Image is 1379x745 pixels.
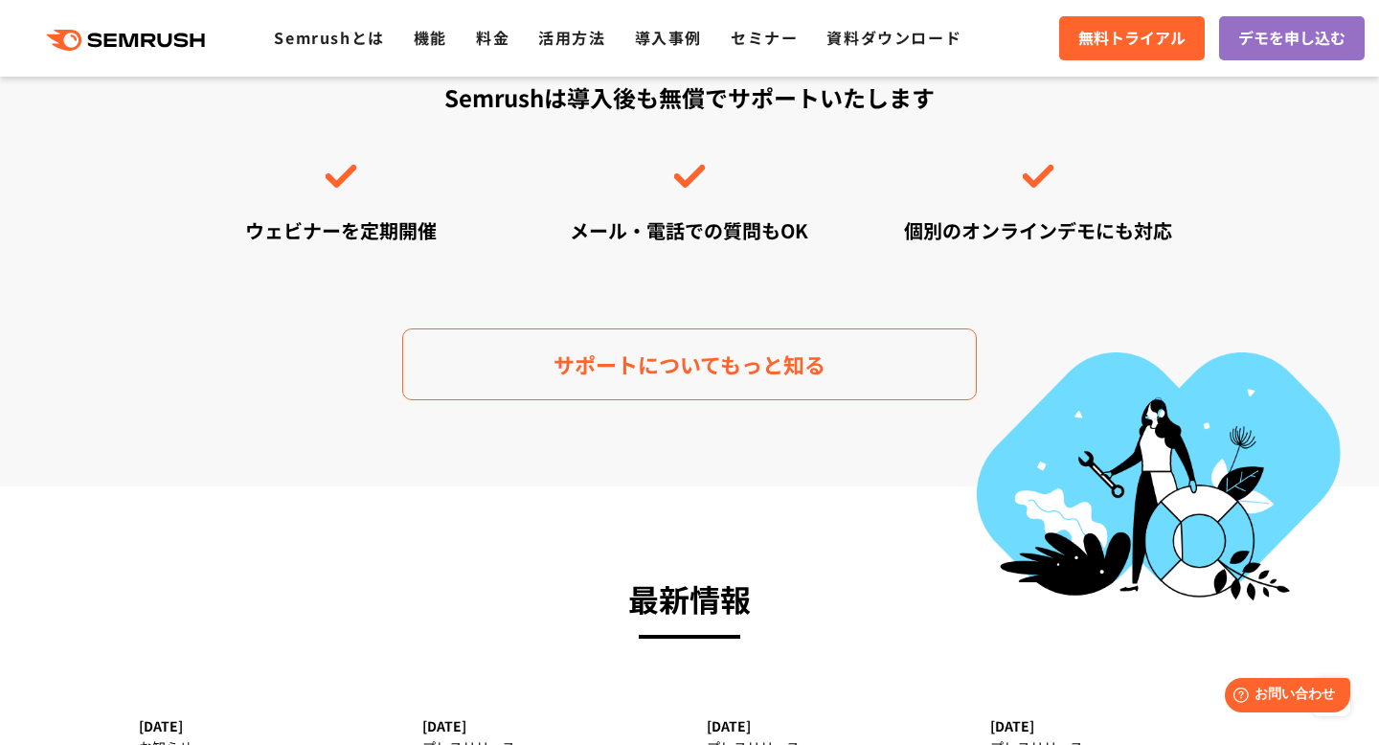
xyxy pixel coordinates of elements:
div: [DATE] [422,718,672,734]
a: 無料トライアル [1059,16,1205,60]
span: サポートについてもっと知る [554,348,825,381]
div: メール・電話での質問もOK [535,216,844,244]
div: Semrushは導入後も無償でサポートいたします [187,80,1192,244]
a: 資料ダウンロード [826,26,961,49]
iframe: Help widget launcher [1209,670,1358,724]
a: サポートについてもっと知る [402,328,977,400]
a: 機能 [414,26,447,49]
a: セミナー [731,26,798,49]
div: [DATE] [990,718,1240,734]
span: デモを申し込む [1238,26,1345,51]
a: Semrushとは [274,26,384,49]
div: [DATE] [707,718,957,734]
span: 無料トライアル [1078,26,1186,51]
h3: 最新情報 [139,573,1240,624]
a: 料金 [476,26,509,49]
div: ウェビナーを定期開催 [187,216,495,244]
div: 個別のオンラインデモにも対応 [884,216,1192,244]
a: 活用方法 [538,26,605,49]
div: [DATE] [139,718,389,734]
a: デモを申し込む [1219,16,1365,60]
a: 導入事例 [635,26,702,49]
